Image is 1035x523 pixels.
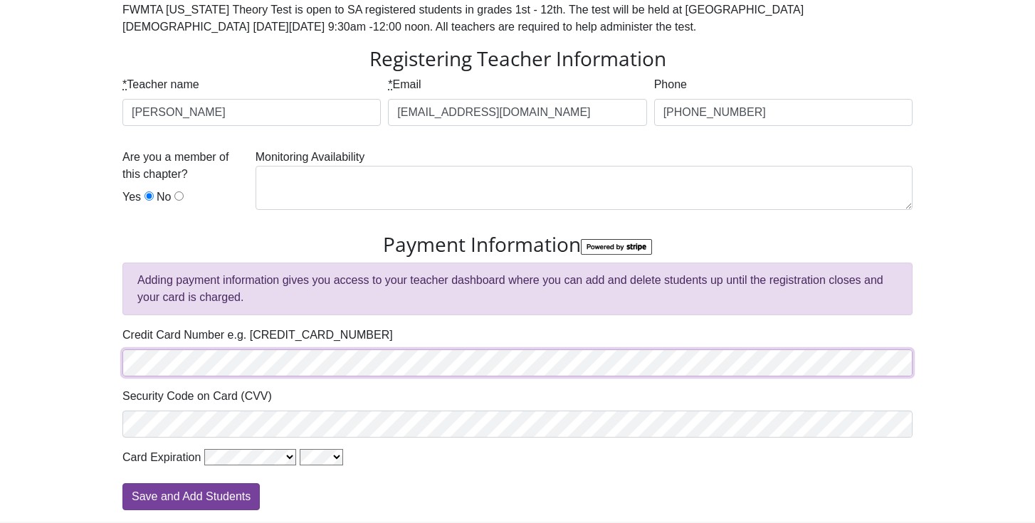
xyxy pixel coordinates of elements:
abbr: required [122,78,127,90]
label: Card Expiration [122,449,201,466]
h3: Payment Information [122,233,913,257]
label: Phone [654,76,687,93]
input: Save and Add Students [122,483,260,510]
div: Monitoring Availability [252,149,916,221]
label: Email [388,76,421,93]
label: Teacher name [122,76,199,93]
label: Security Code on Card (CVV) [122,388,272,405]
div: FWMTA [US_STATE] Theory Test is open to SA registered students in grades 1st - 12th. The test wil... [122,1,913,36]
h3: Registering Teacher Information [122,47,913,71]
label: Are you a member of this chapter? [122,149,248,183]
img: StripeBadge-6abf274609356fb1c7d224981e4c13d8e07f95b5cc91948bd4e3604f74a73e6b.png [581,239,652,255]
abbr: required [388,78,392,90]
label: Credit Card Number e.g. [CREDIT_CARD_NUMBER] [122,327,393,344]
label: No [157,189,171,206]
div: Adding payment information gives you access to your teacher dashboard where you can add and delet... [122,263,913,315]
label: Yes [122,189,141,206]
